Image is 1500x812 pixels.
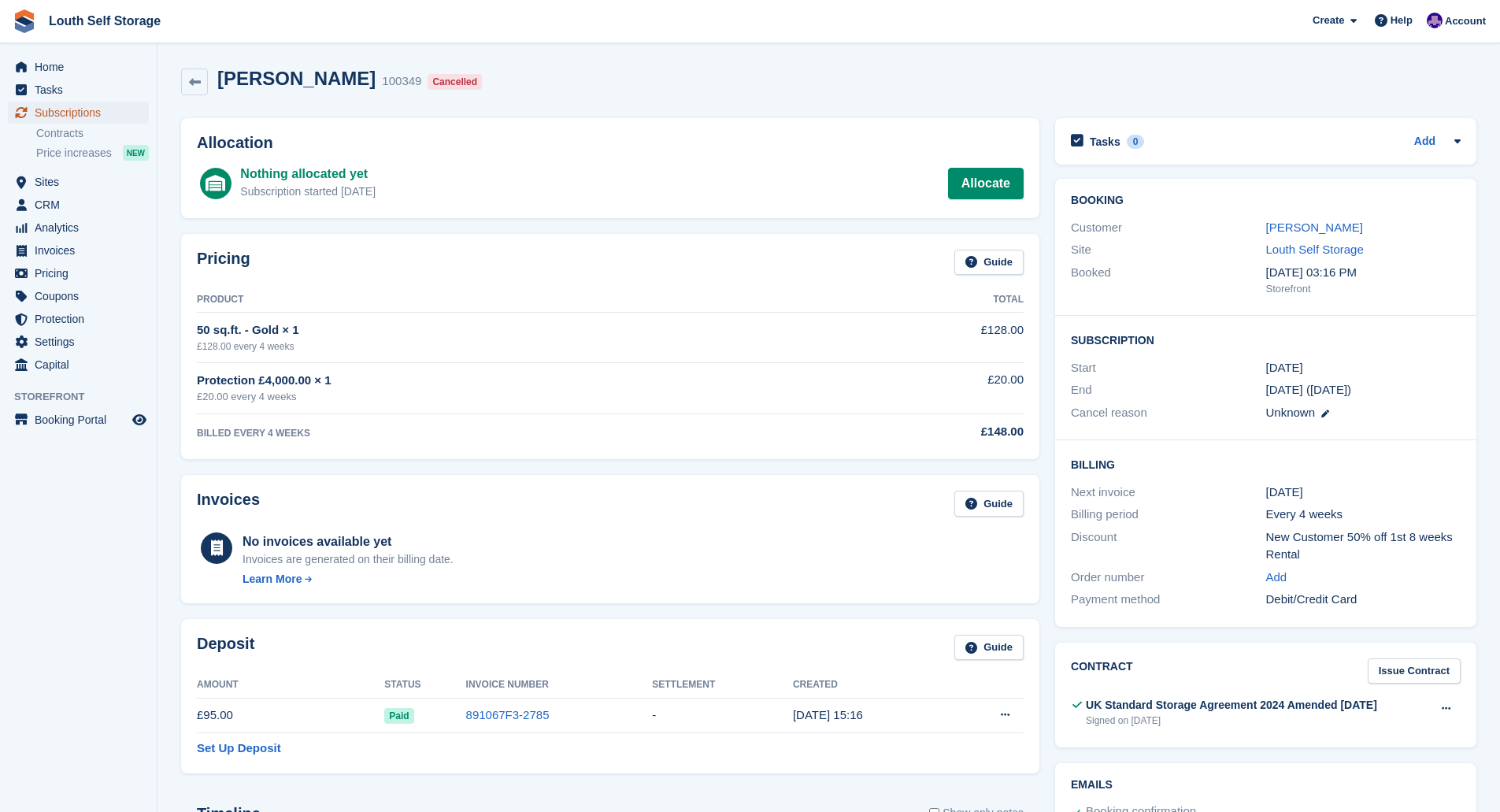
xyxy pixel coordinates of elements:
[35,331,129,353] span: Settings
[1071,241,1265,259] div: Site
[8,194,149,216] a: menu
[1071,569,1265,587] div: Order number
[197,134,1024,152] h2: Allocation
[8,354,149,376] a: menu
[8,262,149,284] a: menu
[824,362,1024,413] td: £20.00
[35,308,129,330] span: Protection
[197,698,384,733] td: £95.00
[123,145,149,161] div: NEW
[197,635,254,661] h2: Deposit
[8,56,149,78] a: menu
[1391,13,1413,28] span: Help
[1071,658,1133,684] h2: Contract
[1071,779,1461,792] h2: Emails
[197,339,824,354] div: £128.00 every 4 weeks
[824,423,1024,441] div: £148.00
[13,9,36,33] img: stora-icon-8386f47178a22dfd0bd8f6a31ec36ba5ce8667c1dd55bd0f319d3a0aa187defe.svg
[1071,506,1265,524] div: Billing period
[8,331,149,353] a: menu
[824,287,1024,313] th: Total
[1368,658,1461,684] a: Issue Contract
[1090,135,1120,149] h2: Tasks
[240,165,376,184] div: Nothing allocated yet
[1071,591,1265,609] div: Payment method
[243,571,302,588] div: Learn More
[35,217,129,239] span: Analytics
[824,313,1024,362] td: £128.00
[1086,697,1377,714] div: UK Standard Storage Agreement 2024 Amended [DATE]
[8,102,149,124] a: menu
[197,740,281,758] a: Set Up Deposit
[8,308,149,330] a: menu
[1071,195,1461,207] h2: Booking
[1071,264,1265,297] div: Booked
[1071,381,1265,399] div: End
[1086,714,1377,728] div: Signed on [DATE]
[243,532,454,551] div: No invoices available yet
[35,354,129,376] span: Capital
[1071,359,1265,377] div: Start
[197,321,824,339] div: 50 sq.ft. - Gold × 1
[793,673,950,698] th: Created
[197,287,824,313] th: Product
[197,673,384,698] th: Amount
[948,168,1024,199] a: Allocate
[35,171,129,193] span: Sites
[35,285,129,307] span: Coupons
[382,72,421,91] div: 100349
[1266,406,1316,419] span: Unknown
[1071,528,1265,564] div: Discount
[35,102,129,124] span: Subscriptions
[8,171,149,193] a: menu
[197,491,260,517] h2: Invoices
[35,194,129,216] span: CRM
[1266,221,1363,234] a: [PERSON_NAME]
[8,285,149,307] a: menu
[1071,219,1265,237] div: Customer
[35,239,129,261] span: Invoices
[652,698,793,733] td: -
[1071,404,1265,422] div: Cancel reason
[217,68,376,89] h2: [PERSON_NAME]
[1445,13,1486,29] span: Account
[954,250,1024,276] a: Guide
[466,673,653,698] th: Invoice Number
[197,250,250,276] h2: Pricing
[1266,506,1461,524] div: Every 4 weeks
[652,673,793,698] th: Settlement
[1313,13,1344,28] span: Create
[793,708,863,721] time: 2025-08-07 14:16:30 UTC
[243,551,454,568] div: Invoices are generated on their billing date.
[466,708,550,721] a: 891067F3-2785
[36,146,112,161] span: Price increases
[8,217,149,239] a: menu
[1266,383,1352,396] span: [DATE] ([DATE])
[1266,359,1303,377] time: 2025-08-13 23:00:00 UTC
[428,74,482,90] div: Cancelled
[1071,456,1461,472] h2: Billing
[384,673,465,698] th: Status
[197,426,824,440] div: BILLED EVERY 4 WEEKS
[36,126,149,141] a: Contracts
[130,410,149,429] a: Preview store
[35,79,129,101] span: Tasks
[1266,484,1461,502] div: [DATE]
[35,262,129,284] span: Pricing
[1266,528,1461,564] div: New Customer 50% off 1st 8 weeks Rental
[1266,591,1461,609] div: Debit/Credit Card
[1414,133,1435,151] a: Add
[384,708,413,724] span: Paid
[197,389,824,405] div: £20.00 every 4 weeks
[954,491,1024,517] a: Guide
[35,56,129,78] span: Home
[43,8,167,34] a: Louth Self Storage
[36,144,149,161] a: Price increases NEW
[240,184,376,200] div: Subscription started [DATE]
[14,389,157,405] span: Storefront
[1266,569,1287,587] a: Add
[1266,243,1364,256] a: Louth Self Storage
[954,635,1024,661] a: Guide
[243,571,454,588] a: Learn More
[1266,281,1461,297] div: Storefront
